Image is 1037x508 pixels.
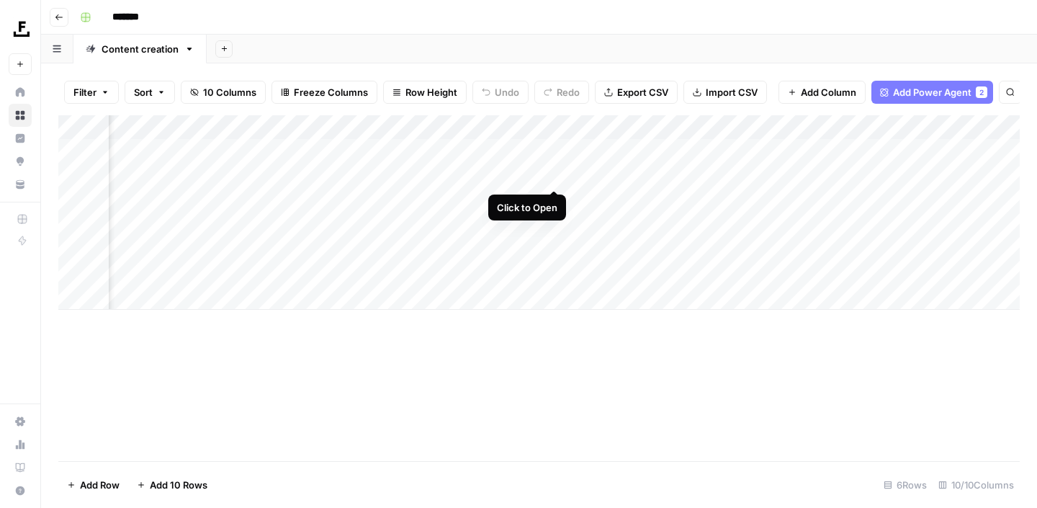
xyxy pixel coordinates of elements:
span: Row Height [405,85,457,99]
a: Insights [9,127,32,150]
span: 10 Columns [203,85,256,99]
span: Redo [557,85,580,99]
button: Workspace: Foundation Inc. [9,12,32,48]
button: Freeze Columns [271,81,377,104]
button: Add Column [778,81,866,104]
a: Settings [9,410,32,433]
div: 2 [976,86,987,98]
span: Add Column [801,85,856,99]
span: Undo [495,85,519,99]
span: Freeze Columns [294,85,368,99]
a: Browse [9,104,32,127]
span: Sort [134,85,153,99]
a: Your Data [9,173,32,196]
span: Export CSV [617,85,668,99]
button: Import CSV [683,81,767,104]
div: Click to Open [497,200,557,215]
a: Content creation [73,35,207,63]
img: Foundation Inc. Logo [9,17,35,43]
button: Sort [125,81,175,104]
button: Add 10 Rows [128,473,216,496]
button: Redo [534,81,589,104]
span: Import CSV [706,85,758,99]
button: Export CSV [595,81,678,104]
div: 6 Rows [878,473,933,496]
span: Filter [73,85,96,99]
a: Opportunities [9,150,32,173]
button: Row Height [383,81,467,104]
button: Filter [64,81,119,104]
span: Add 10 Rows [150,478,207,492]
span: Add Power Agent [893,85,971,99]
a: Usage [9,433,32,456]
div: Content creation [102,42,179,56]
span: Add Row [80,478,120,492]
button: 10 Columns [181,81,266,104]
a: Home [9,81,32,104]
button: Add Row [58,473,128,496]
div: 10/10 Columns [933,473,1020,496]
button: Undo [472,81,529,104]
a: Learning Hub [9,456,32,479]
span: 2 [979,86,984,98]
button: Add Power Agent2 [871,81,993,104]
button: Help + Support [9,479,32,502]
